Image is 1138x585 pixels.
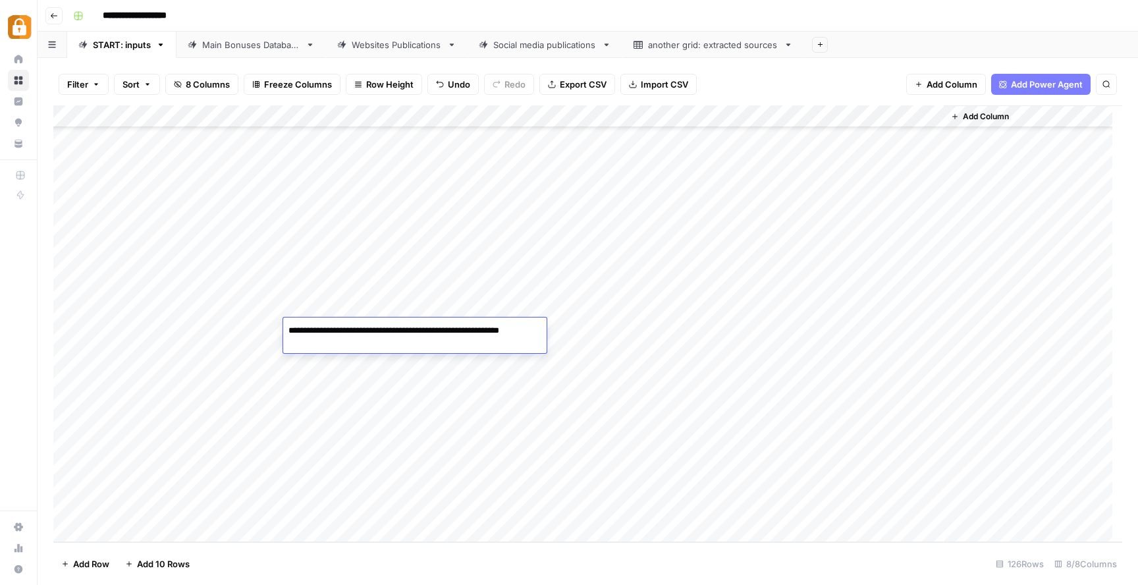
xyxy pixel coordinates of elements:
[8,516,29,538] a: Settings
[539,74,615,95] button: Export CSV
[165,74,238,95] button: 8 Columns
[326,32,468,58] a: Websites Publications
[352,38,442,51] div: Websites Publications
[137,557,190,571] span: Add 10 Rows
[8,133,29,154] a: Your Data
[202,38,300,51] div: Main Bonuses Database
[927,78,977,91] span: Add Column
[448,78,470,91] span: Undo
[648,38,778,51] div: another grid: extracted sources
[176,32,326,58] a: Main Bonuses Database
[8,15,32,39] img: Adzz Logo
[93,38,151,51] div: START: inputs
[244,74,340,95] button: Freeze Columns
[8,112,29,133] a: Opportunities
[946,108,1014,125] button: Add Column
[468,32,622,58] a: Social media publications
[560,78,607,91] span: Export CSV
[620,74,697,95] button: Import CSV
[122,78,140,91] span: Sort
[73,557,109,571] span: Add Row
[8,49,29,70] a: Home
[990,553,1049,574] div: 126 Rows
[264,78,332,91] span: Freeze Columns
[8,11,29,43] button: Workspace: Adzz
[963,111,1009,123] span: Add Column
[59,74,109,95] button: Filter
[427,74,479,95] button: Undo
[504,78,526,91] span: Redo
[53,553,117,574] button: Add Row
[8,559,29,580] button: Help + Support
[346,74,422,95] button: Row Height
[67,78,88,91] span: Filter
[8,91,29,112] a: Insights
[114,74,160,95] button: Sort
[641,78,688,91] span: Import CSV
[8,538,29,559] a: Usage
[67,32,176,58] a: START: inputs
[1049,553,1122,574] div: 8/8 Columns
[366,78,414,91] span: Row Height
[991,74,1091,95] button: Add Power Agent
[1011,78,1083,91] span: Add Power Agent
[8,70,29,91] a: Browse
[186,78,230,91] span: 8 Columns
[622,32,804,58] a: another grid: extracted sources
[484,74,534,95] button: Redo
[117,553,198,574] button: Add 10 Rows
[493,38,597,51] div: Social media publications
[906,74,986,95] button: Add Column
